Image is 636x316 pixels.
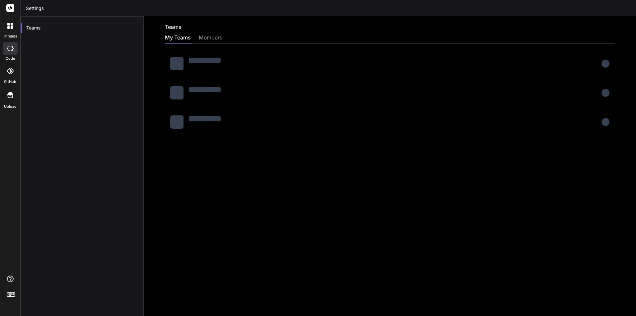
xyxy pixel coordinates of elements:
label: code [6,56,15,61]
label: threads [3,33,17,39]
label: GitHub [4,79,16,85]
label: Upload [4,104,17,109]
div: members [199,33,223,43]
div: My Teams [165,33,191,43]
h2: Teams [165,23,181,31]
div: Teams [21,21,143,35]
